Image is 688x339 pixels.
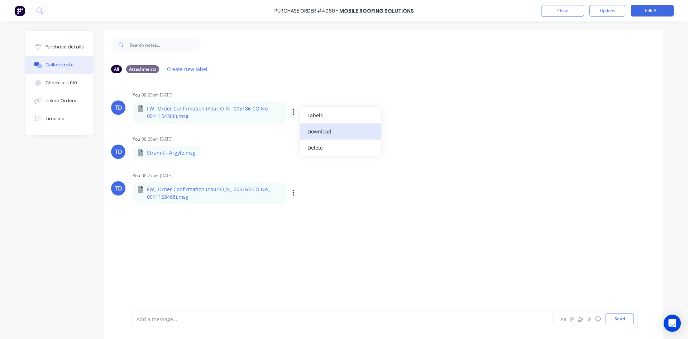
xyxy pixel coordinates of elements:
p: Stramit - Argyle.msg [147,149,196,156]
div: 08:27am [DATE] [142,173,172,179]
button: ☺ [593,315,602,323]
button: Create new label [163,64,211,74]
button: Send [606,314,634,324]
button: Labels [300,107,381,123]
button: Checklists 0/0 [25,74,93,92]
button: Aa [559,315,568,323]
button: Linked Orders [25,92,93,110]
div: Timeline [46,116,64,122]
div: TD [115,103,122,112]
button: Edit Bill [631,5,674,17]
button: Timeline [25,110,93,128]
input: Search notes... [130,38,201,52]
div: Attachments [126,65,159,73]
button: Delete [300,140,381,156]
div: TD [115,147,122,156]
button: @ [568,315,576,323]
div: 08:25am [DATE] [142,92,172,98]
div: All [111,65,122,73]
div: 08:25am [DATE] [142,136,172,142]
div: You [133,136,140,142]
button: Purchase details [25,38,93,56]
button: Download [300,123,381,140]
div: Collaborate [46,62,74,68]
p: FW_ Order Confirmation (Your O_N_ 005163 CO No_ 0011153468).msg [147,186,282,201]
div: You [133,173,140,179]
div: Checklists 0/0 [46,80,77,86]
img: Factory [14,5,25,16]
div: TD [115,184,122,193]
div: Open Intercom Messenger [664,315,681,332]
div: You [133,92,140,98]
div: Purchase details [46,44,84,50]
button: Collaborate [25,56,93,74]
a: Mobile Roofing Solutions [339,7,414,14]
p: FW_ Order Confirmation (Your O_N_ 005186 CO No_ 0011154306).msg [147,105,282,120]
button: Close [541,5,584,17]
button: Options [589,5,625,17]
div: Linked Orders [46,98,76,104]
div: Purchase Order #4060 - [274,7,339,15]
